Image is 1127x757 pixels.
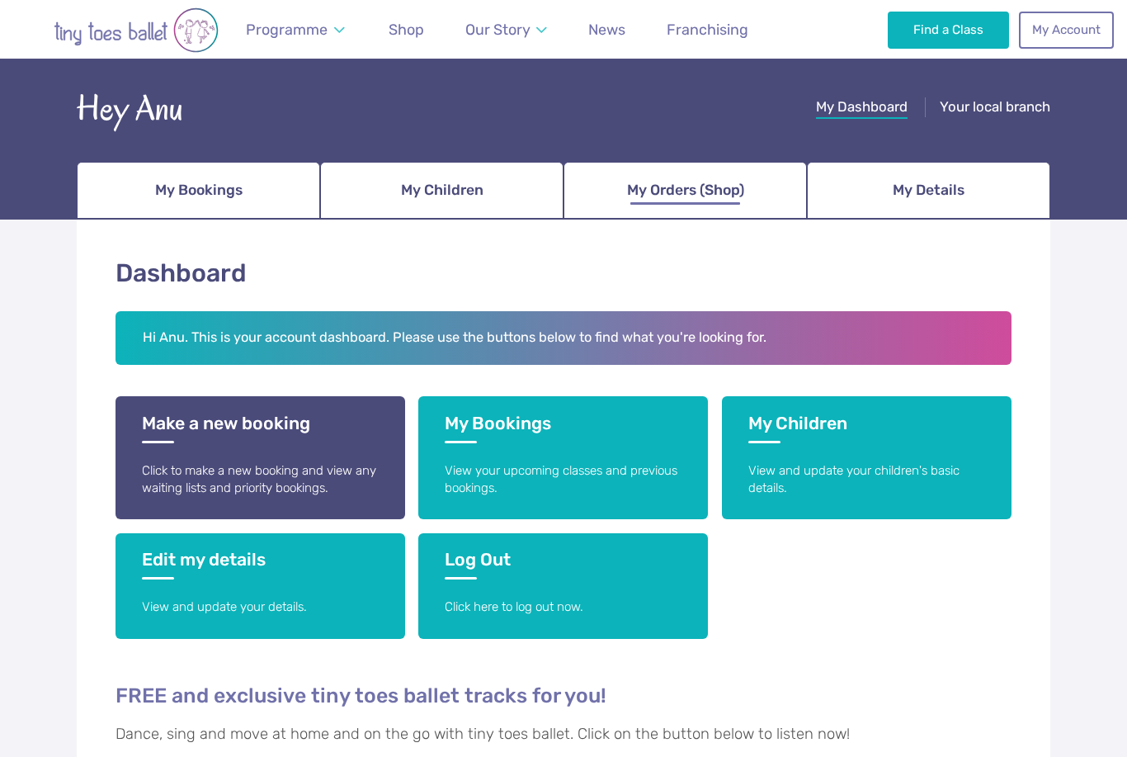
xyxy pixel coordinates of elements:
[320,162,563,220] a: My Children
[748,462,985,498] p: View and update your children's basic details.
[418,396,708,519] a: My Bookings View your upcoming classes and previous bookings.
[445,599,681,616] p: Click here to log out now.
[940,98,1050,119] a: Your local branch
[77,162,320,220] a: My Bookings
[142,599,379,616] p: View and update your details.
[722,396,1011,519] a: My Children View and update your children's basic details.
[116,311,1011,366] h2: Hi Anu. This is your account dashboard. Please use the buttons below to find what you're looking ...
[418,533,708,639] a: Log Out Click here to log out now.
[465,21,530,38] span: Our Story
[627,176,744,205] span: My Orders (Shop)
[155,176,243,205] span: My Bookings
[401,176,483,205] span: My Children
[458,12,555,49] a: Our Story
[588,21,625,38] span: News
[581,12,633,49] a: News
[238,12,352,49] a: Programme
[893,176,964,205] span: My Details
[142,413,379,443] h3: Make a new booking
[142,549,379,580] h3: Edit my details
[116,256,1011,291] h1: Dashboard
[667,21,748,38] span: Franchising
[659,12,756,49] a: Franchising
[1019,12,1113,48] a: My Account
[21,7,252,53] img: tiny toes ballet
[807,162,1050,220] a: My Details
[389,21,424,38] span: Shop
[888,12,1009,48] a: Find a Class
[116,683,1011,708] h4: FREE and exclusive tiny toes ballet tracks for you!
[142,462,379,498] p: Click to make a new booking and view any waiting lists and priority bookings.
[116,723,1011,746] p: Dance, sing and move at home and on the go with tiny toes ballet. Click on the button below to li...
[748,413,985,443] h3: My Children
[445,462,681,498] p: View your upcoming classes and previous bookings.
[563,162,807,220] a: My Orders (Shop)
[246,21,328,38] span: Programme
[116,396,405,519] a: Make a new booking Click to make a new booking and view any waiting lists and priority bookings.
[445,549,681,580] h3: Log Out
[381,12,431,49] a: Shop
[445,413,681,443] h3: My Bookings
[116,533,405,639] a: Edit my details View and update your details.
[77,83,183,135] div: Hey Anu
[940,98,1050,115] span: Your local branch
